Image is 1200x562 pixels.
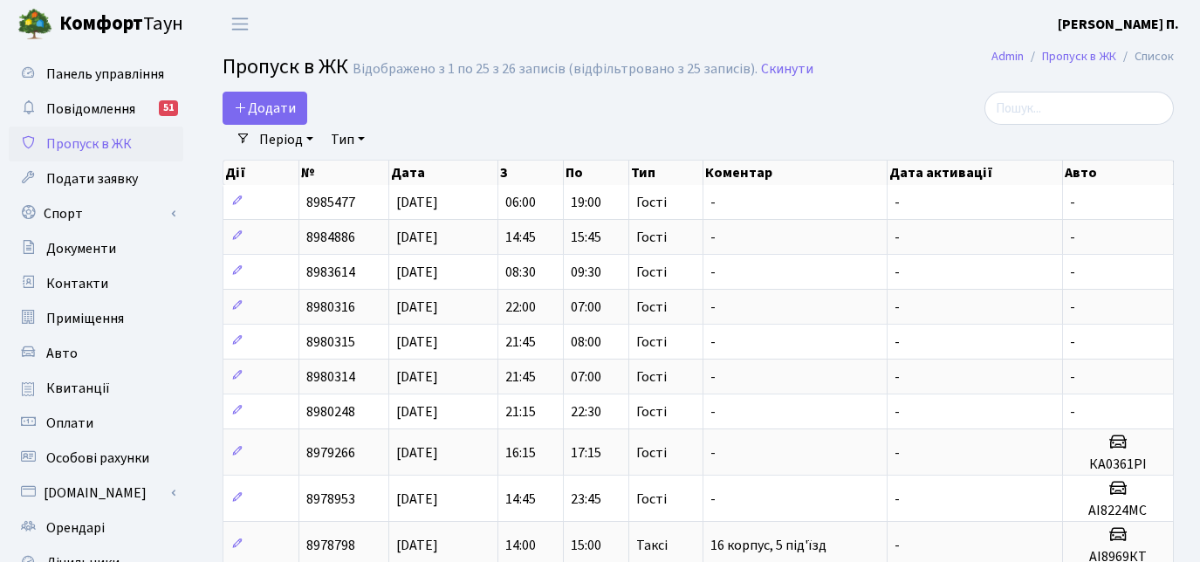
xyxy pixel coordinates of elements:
a: Контакти [9,266,183,301]
th: Авто [1063,161,1174,185]
a: Приміщення [9,301,183,336]
div: Відображено з 1 по 25 з 26 записів (відфільтровано з 25 записів). [353,61,758,78]
a: Додати [223,92,307,125]
span: Орендарі [46,518,105,538]
span: Таксі [636,538,668,552]
span: Повідомлення [46,99,135,119]
span: 8980316 [306,298,355,317]
th: По [564,161,629,185]
a: Скинути [761,61,813,78]
span: - [1070,263,1075,282]
span: - [710,443,716,463]
span: - [1070,367,1075,387]
span: Пропуск в ЖК [46,134,132,154]
span: 22:30 [571,402,601,421]
a: [PERSON_NAME] П. [1058,14,1179,35]
span: [DATE] [396,490,438,509]
span: - [710,298,716,317]
span: 21:15 [505,402,536,421]
span: - [710,402,716,421]
a: Admin [991,47,1024,65]
span: Особові рахунки [46,449,149,468]
span: - [895,443,900,463]
th: Дії [223,161,299,185]
span: Гості [636,446,667,460]
span: - [1070,332,1075,352]
span: 8983614 [306,263,355,282]
a: Спорт [9,196,183,231]
span: [DATE] [396,332,438,352]
span: 8980315 [306,332,355,352]
span: Квитанції [46,379,110,398]
span: - [710,193,716,212]
span: 14:45 [505,228,536,247]
span: 8979266 [306,443,355,463]
th: Дата активації [888,161,1063,185]
span: Пропуск в ЖК [223,51,348,82]
th: Тип [629,161,703,185]
span: - [895,298,900,317]
a: Квитанції [9,371,183,406]
th: Дата [389,161,499,185]
span: - [1070,402,1075,421]
span: 21:45 [505,332,536,352]
span: Гості [636,265,667,279]
span: Таун [59,10,183,39]
span: Гості [636,300,667,314]
span: Гості [636,492,667,506]
span: - [710,263,716,282]
a: Подати заявку [9,161,183,196]
span: 08:00 [571,332,601,352]
span: Гості [636,230,667,244]
span: Панель управління [46,65,164,84]
span: - [895,402,900,421]
span: - [895,367,900,387]
span: 15:45 [571,228,601,247]
span: Гості [636,405,667,419]
span: Гості [636,195,667,209]
span: - [895,332,900,352]
span: Гості [636,370,667,384]
span: 16:15 [505,443,536,463]
a: Повідомлення51 [9,92,183,127]
a: Період [252,125,320,154]
span: 8985477 [306,193,355,212]
input: Пошук... [984,92,1174,125]
span: 15:00 [571,536,601,555]
a: Оплати [9,406,183,441]
a: [DOMAIN_NAME] [9,476,183,511]
a: Пропуск в ЖК [9,127,183,161]
span: 8978798 [306,536,355,555]
span: 14:45 [505,490,536,509]
span: [DATE] [396,536,438,555]
span: 8980314 [306,367,355,387]
span: 16 корпус, 5 під'їзд [710,536,826,555]
li: Список [1116,47,1174,66]
span: 08:30 [505,263,536,282]
span: 07:00 [571,367,601,387]
span: [DATE] [396,443,438,463]
span: - [895,228,900,247]
a: Документи [9,231,183,266]
img: logo.png [17,7,52,42]
b: [PERSON_NAME] П. [1058,15,1179,34]
span: 8984886 [306,228,355,247]
button: Переключити навігацію [218,10,262,38]
span: - [895,490,900,509]
span: [DATE] [396,228,438,247]
h5: КА0361РІ [1070,456,1166,473]
span: Оплати [46,414,93,433]
th: № [299,161,389,185]
span: 09:30 [571,263,601,282]
b: Комфорт [59,10,143,38]
span: [DATE] [396,298,438,317]
span: Гості [636,335,667,349]
div: 51 [159,100,178,116]
span: Приміщення [46,309,124,328]
span: 19:00 [571,193,601,212]
th: З [498,161,564,185]
span: [DATE] [396,193,438,212]
span: - [895,536,900,555]
span: 06:00 [505,193,536,212]
span: 21:45 [505,367,536,387]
